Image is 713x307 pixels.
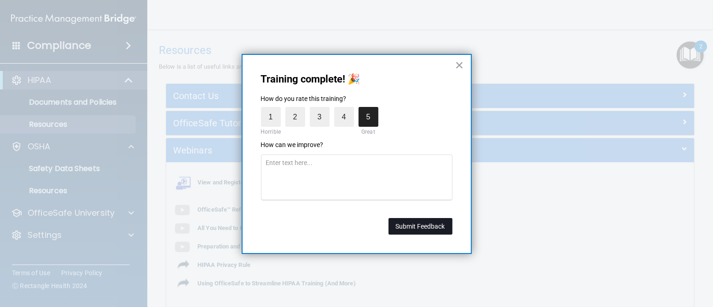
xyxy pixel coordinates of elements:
button: Close [455,58,464,72]
div: Great [359,127,378,137]
div: Horrible [259,127,283,137]
iframe: Drift Widget Chat Controller [667,243,702,278]
p: Training complete! 🎉 [261,73,452,85]
button: Submit Feedback [388,218,452,235]
label: 3 [310,107,330,127]
label: 1 [261,107,281,127]
label: 2 [285,107,305,127]
p: How do you rate this training? [261,94,452,104]
label: 5 [359,107,378,127]
p: How can we improve? [261,141,452,150]
label: 4 [334,107,354,127]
